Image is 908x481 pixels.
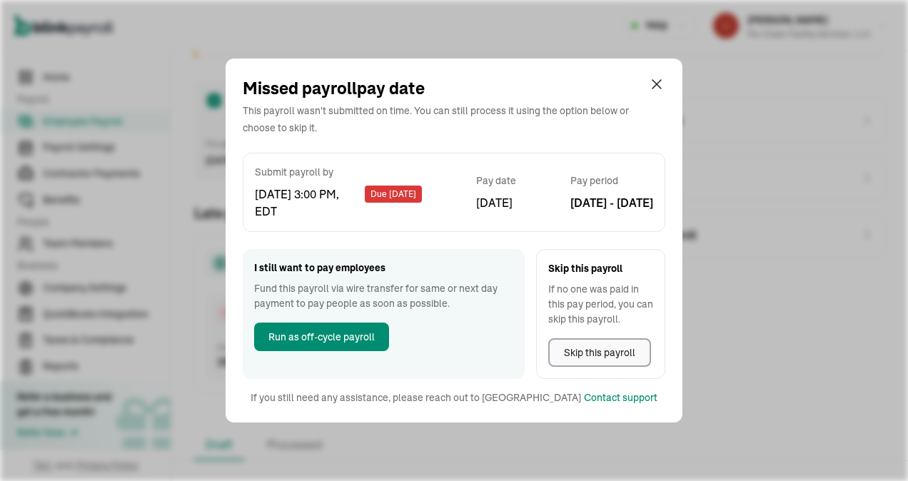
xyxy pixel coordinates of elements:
span: Skip this payroll [564,345,635,360]
iframe: Chat Widget [670,327,908,481]
span: Submit payroll by [255,165,422,180]
span: Fund this payroll via wire transfer for same or next day payment to pay people as soon as possible. [254,281,513,311]
button: Run as off-cycle payroll [254,323,389,351]
span: Skip this payroll [548,261,653,276]
span: This payroll wasn't submitted on time. You can still process it using the option below or choose ... [243,104,629,134]
button: Skip this payroll [548,338,651,367]
span: Run as off-cycle payroll [268,330,375,345]
span: [DATE] 3:00 PM, EDT [255,186,362,220]
p: If you still need any assistance, please reach out to [GEOGRAPHIC_DATA] [251,390,581,405]
span: If no one was paid in this pay period, you can skip this payroll. [548,282,653,327]
span: [DATE] - [DATE] [570,194,653,211]
span: Pay date [476,173,516,188]
span: [DATE] [476,194,513,211]
span: Missed payroll pay date [243,79,425,98]
div: Due [DATE] [365,186,422,203]
button: Contact support [584,390,657,405]
span: I still want to pay employees [254,260,513,275]
span: Pay period [570,173,653,188]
